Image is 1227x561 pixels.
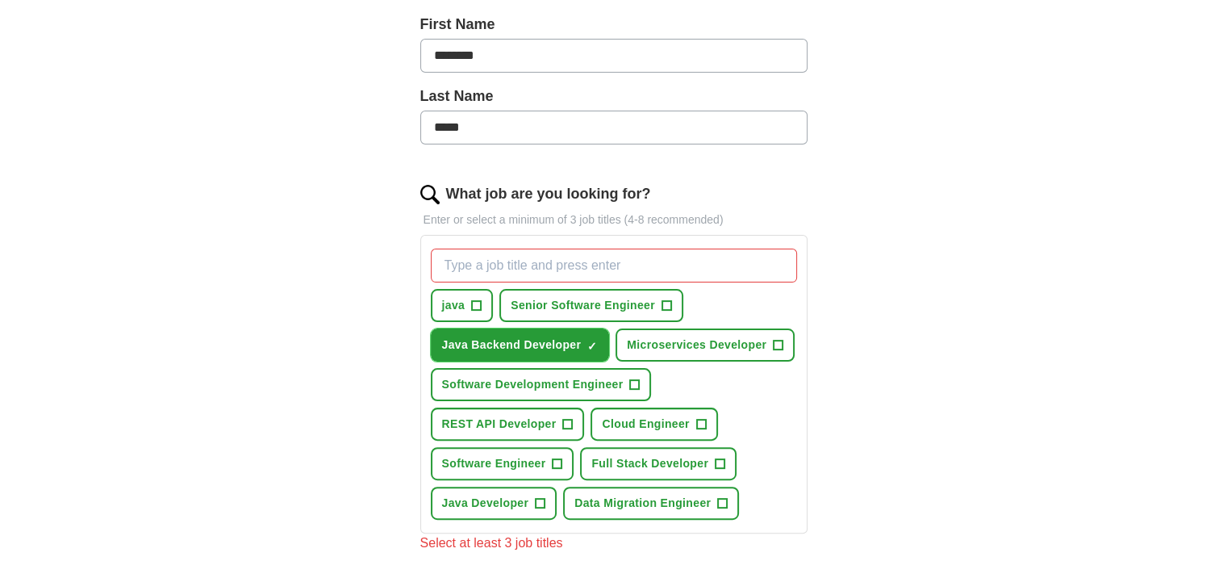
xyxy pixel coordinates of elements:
span: Java Backend Developer [442,337,582,354]
span: Software Engineer [442,455,546,472]
button: java [431,289,494,322]
span: java [442,297,465,314]
button: Software Development Engineer [431,368,652,401]
span: Senior Software Engineer [511,297,655,314]
button: Microservices Developer [616,329,795,362]
button: Data Migration Engineer [563,487,739,520]
div: Select at least 3 job titles [420,534,808,553]
label: Last Name [420,86,808,107]
span: REST API Developer [442,416,557,433]
label: What job are you looking for? [446,183,651,205]
button: Cloud Engineer [591,408,717,441]
button: REST API Developer [431,408,585,441]
span: ✓ [587,340,597,353]
span: Software Development Engineer [442,376,624,393]
button: Software Engineer [431,447,574,480]
button: Java Developer [431,487,557,520]
span: Java Developer [442,495,529,512]
p: Enter or select a minimum of 3 job titles (4-8 recommended) [420,211,808,228]
span: Data Migration Engineer [574,495,711,512]
button: Senior Software Engineer [499,289,683,322]
img: search.png [420,185,440,204]
span: Cloud Engineer [602,416,689,433]
span: Full Stack Developer [591,455,708,472]
button: Full Stack Developer [580,447,737,480]
button: Java Backend Developer✓ [431,329,610,362]
label: First Name [420,14,808,36]
input: Type a job title and press enter [431,249,797,283]
span: Microservices Developer [627,337,766,354]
